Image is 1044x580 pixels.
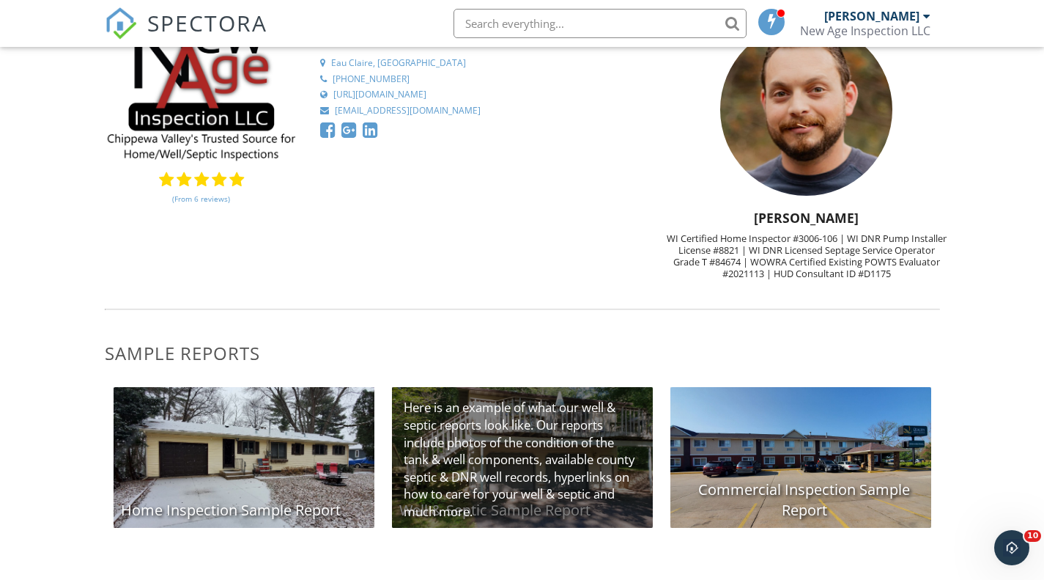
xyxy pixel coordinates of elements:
img: Logo_With_Slogan.jpg [105,23,298,166]
div: WI Certified Home Inspector #3006-106 | WI DNR Pump Installer License #8821 | WI DNR Licensed Sep... [664,232,949,279]
input: Search everything... [453,9,747,38]
h5: [PERSON_NAME] [664,210,949,225]
a: Home Inspection Sample Report [105,387,383,528]
img: me.jpg [720,23,892,196]
a: SPECTORA [105,20,267,51]
div: [EMAIL_ADDRESS][DOMAIN_NAME] [335,105,481,117]
img: The Best Home Inspection Software - Spectora [105,7,137,40]
iframe: Intercom live chat [994,530,1029,565]
div: [PHONE_NUMBER] [333,73,410,86]
div: Eau Claire, [GEOGRAPHIC_DATA] [331,57,466,70]
div: [URL][DOMAIN_NAME] [333,89,426,101]
a: [EMAIL_ADDRESS][DOMAIN_NAME] [320,105,656,117]
div: New Age Inspection LLC [800,23,930,38]
a: [URL][DOMAIN_NAME] [320,89,656,101]
div: [PERSON_NAME] [824,9,919,23]
a: Commercial Inspection Sample Report [662,387,940,528]
h3: Sample Reports [105,343,940,363]
a: (From 6 reviews) [172,186,230,211]
span: SPECTORA [147,7,267,38]
a: Well & Septic Sample Report [383,387,662,528]
a: [PHONE_NUMBER] [320,73,656,86]
span: 10 [1024,530,1041,542]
